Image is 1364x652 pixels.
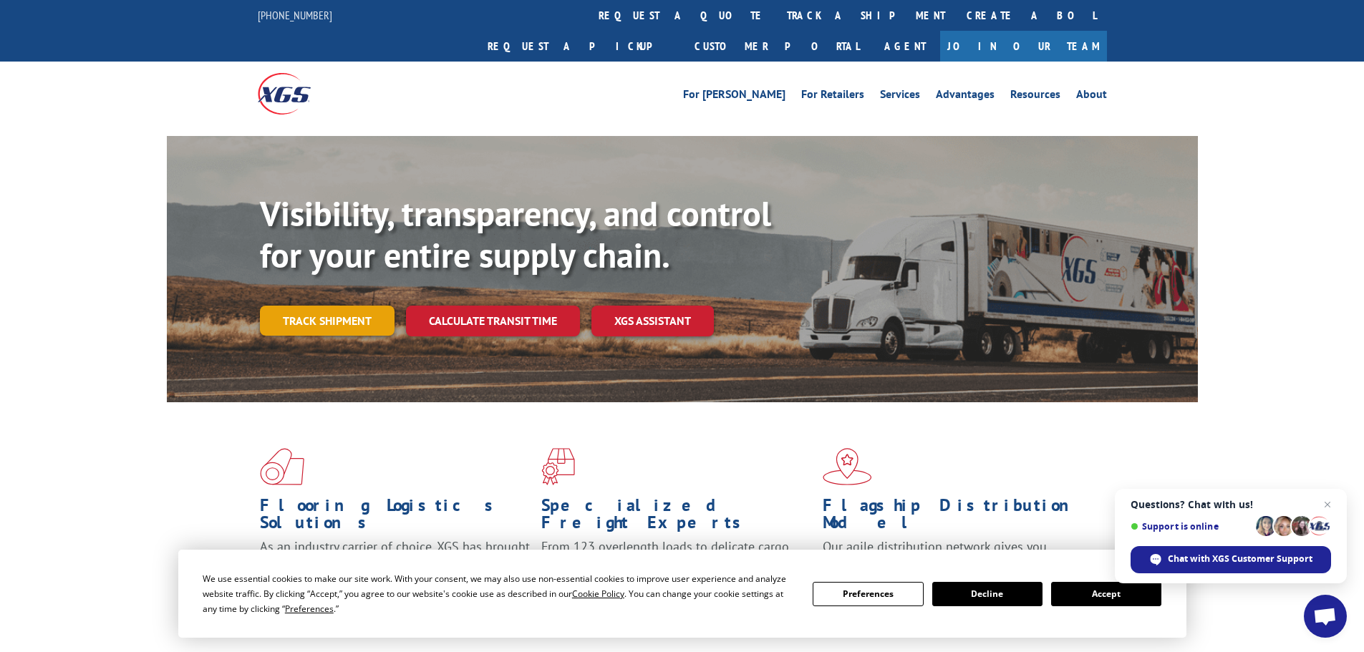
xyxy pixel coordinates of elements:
a: For Retailers [801,89,864,104]
h1: Flagship Distribution Model [823,497,1093,538]
a: [PHONE_NUMBER] [258,8,332,22]
a: Advantages [936,89,995,104]
a: Services [880,89,920,104]
h1: Flooring Logistics Solutions [260,497,531,538]
div: We use essential cookies to make our site work. With your consent, we may also use non-essential ... [203,571,795,616]
span: Cookie Policy [572,588,624,600]
a: Customer Portal [684,31,870,62]
img: xgs-icon-flagship-distribution-model-red [823,448,872,485]
span: Preferences [285,603,334,615]
button: Accept [1051,582,1161,606]
span: Chat with XGS Customer Support [1131,546,1331,573]
a: Request a pickup [477,31,684,62]
span: As an industry carrier of choice, XGS has brought innovation and dedication to flooring logistics... [260,538,530,589]
p: From 123 overlength loads to delicate cargo, our experienced staff knows the best way to move you... [541,538,812,602]
button: Preferences [813,582,923,606]
img: xgs-icon-total-supply-chain-intelligence-red [260,448,304,485]
img: xgs-icon-focused-on-flooring-red [541,448,575,485]
a: About [1076,89,1107,104]
a: XGS ASSISTANT [591,306,714,336]
b: Visibility, transparency, and control for your entire supply chain. [260,191,771,277]
h1: Specialized Freight Experts [541,497,812,538]
span: Our agile distribution network gives you nationwide inventory management on demand. [823,538,1086,572]
a: For [PERSON_NAME] [683,89,785,104]
span: Support is online [1131,521,1251,532]
a: Calculate transit time [406,306,580,336]
a: Track shipment [260,306,395,336]
a: Join Our Team [940,31,1107,62]
button: Decline [932,582,1043,606]
span: Chat with XGS Customer Support [1168,553,1312,565]
div: Cookie Consent Prompt [178,550,1186,638]
a: Resources [1010,89,1060,104]
a: Agent [870,31,940,62]
a: Open chat [1304,595,1347,638]
span: Questions? Chat with us! [1131,499,1331,510]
